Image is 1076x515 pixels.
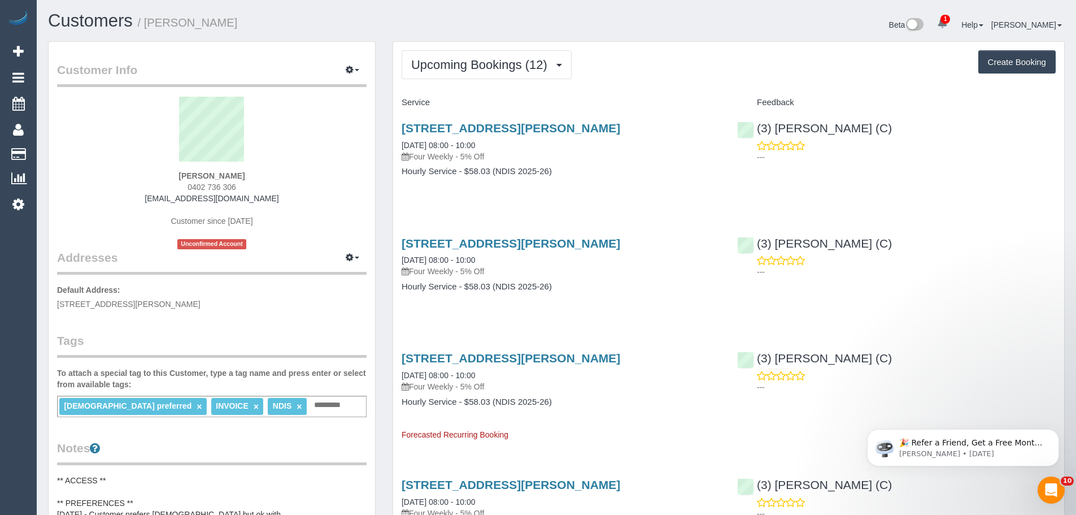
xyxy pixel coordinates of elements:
h4: Hourly Service - $58.03 (NDIS 2025-26) [402,167,720,176]
a: Customers [48,11,133,31]
img: Automaid Logo [7,11,29,27]
h4: Service [402,98,720,107]
a: (3) [PERSON_NAME] (C) [737,122,892,135]
a: [STREET_ADDRESS][PERSON_NAME] [402,122,620,135]
a: × [297,402,302,412]
a: Help [961,20,983,29]
label: To attach a special tag to this Customer, type a tag name and press enter or select from availabl... [57,367,367,390]
span: Customer since [DATE] [171,217,252,226]
span: Unconfirmed Account [177,239,246,249]
a: [DATE] 08:00 - 10:00 [402,256,475,265]
p: --- [757,152,1056,163]
a: [STREET_ADDRESS][PERSON_NAME] [402,352,620,365]
iframe: Intercom notifications message [850,405,1076,484]
small: / [PERSON_NAME] [138,16,238,29]
a: [DATE] 08:00 - 10:00 [402,497,475,507]
p: Four Weekly - 5% Off [402,266,720,277]
span: [STREET_ADDRESS][PERSON_NAME] [57,300,201,309]
span: Upcoming Bookings (12) [411,58,553,72]
a: [STREET_ADDRESS][PERSON_NAME] [402,237,620,250]
legend: Customer Info [57,62,367,87]
label: Default Address: [57,284,120,296]
span: [DEMOGRAPHIC_DATA] preferred [64,401,191,410]
span: 10 [1061,477,1074,486]
span: NDIS [273,401,291,410]
a: × [254,402,259,412]
legend: Tags [57,332,367,358]
strong: [PERSON_NAME] [178,171,245,180]
a: 1 [931,11,953,36]
h4: Hourly Service - $58.03 (NDIS 2025-26) [402,282,720,292]
p: Four Weekly - 5% Off [402,151,720,162]
a: (3) [PERSON_NAME] (C) [737,478,892,491]
p: --- [757,382,1056,393]
h4: Hourly Service - $58.03 (NDIS 2025-26) [402,397,720,407]
span: INVOICE [216,401,249,410]
a: [PERSON_NAME] [991,20,1062,29]
button: Create Booking [978,50,1056,74]
p: --- [757,266,1056,278]
a: [DATE] 08:00 - 10:00 [402,371,475,380]
a: [STREET_ADDRESS][PERSON_NAME] [402,478,620,491]
h4: Feedback [737,98,1056,107]
span: 0402 736 306 [188,183,236,192]
legend: Notes [57,440,367,465]
a: Beta [889,20,924,29]
a: [EMAIL_ADDRESS][DOMAIN_NAME] [145,194,278,203]
a: (3) [PERSON_NAME] (C) [737,352,892,365]
img: New interface [905,18,923,33]
button: Upcoming Bookings (12) [402,50,572,79]
a: [DATE] 08:00 - 10:00 [402,141,475,150]
p: Four Weekly - 5% Off [402,381,720,392]
iframe: Intercom live chat [1038,477,1065,504]
span: 1 [940,15,950,24]
a: × [197,402,202,412]
span: Forecasted Recurring Booking [402,430,508,439]
a: (3) [PERSON_NAME] (C) [737,237,892,250]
